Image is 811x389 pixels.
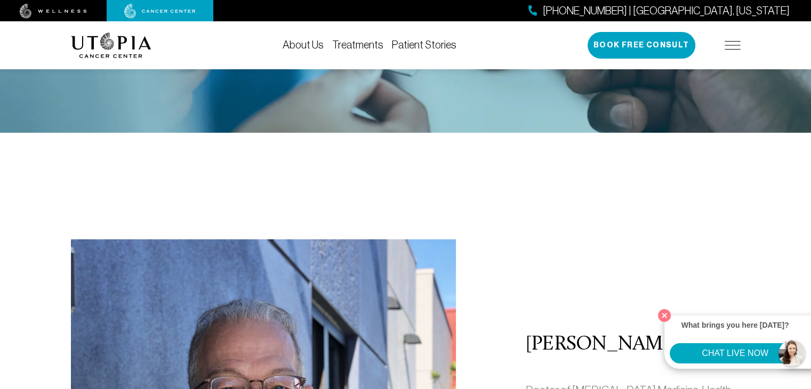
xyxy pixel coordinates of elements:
img: cancer center [124,4,196,19]
img: icon-hamburger [725,41,741,50]
a: Treatments [332,39,383,51]
strong: What brings you here [DATE]? [681,321,789,329]
img: wellness [20,4,87,19]
h2: [PERSON_NAME], D.O. [526,334,741,356]
button: CHAT LIVE NOW [670,343,800,363]
a: [PHONE_NUMBER] | [GEOGRAPHIC_DATA], [US_STATE] [528,3,790,19]
span: [PHONE_NUMBER] | [GEOGRAPHIC_DATA], [US_STATE] [543,3,790,19]
a: Patient Stories [392,39,456,51]
button: Close [655,306,673,325]
img: logo [71,33,151,58]
button: Book Free Consult [588,32,695,59]
a: About Us [283,39,324,51]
